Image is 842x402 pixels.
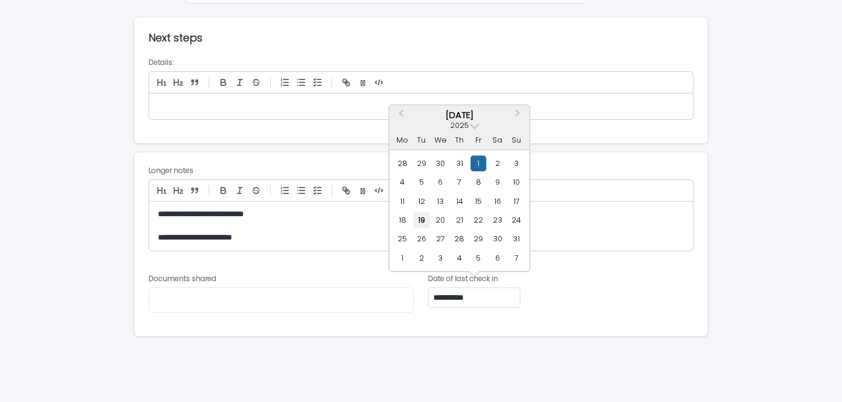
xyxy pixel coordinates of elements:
div: Choose Wednesday, 30 July 2025 [433,155,448,171]
div: month 2025-08 [393,154,526,268]
div: Choose Wednesday, 6 August 2025 [433,174,448,190]
div: Choose Wednesday, 3 September 2025 [433,250,448,266]
span: Longer notes [149,165,194,175]
div: Choose Friday, 29 August 2025 [471,231,486,247]
div: Choose Thursday, 14 August 2025 [451,193,467,209]
div: Choose Sunday, 7 September 2025 [508,250,524,266]
div: Choose Tuesday, 12 August 2025 [413,193,429,209]
div: Choose Monday, 11 August 2025 [395,193,410,209]
button: Next Month [510,106,529,125]
div: Sa [489,132,505,148]
div: Choose Monday, 25 August 2025 [395,231,410,247]
div: Choose Thursday, 7 August 2025 [451,174,467,190]
div: Choose Wednesday, 20 August 2025 [433,212,448,228]
div: Choose Tuesday, 26 August 2025 [413,231,429,247]
div: Choose Saturday, 2 August 2025 [489,155,505,171]
div: Choose Monday, 4 August 2025 [395,174,410,190]
div: Tu [413,132,429,148]
div: Choose Sunday, 17 August 2025 [508,193,524,209]
div: Choose Wednesday, 27 August 2025 [433,231,448,247]
div: Choose Thursday, 31 July 2025 [451,155,467,171]
span: Documents shared [149,273,216,283]
div: Choose Monday, 28 July 2025 [395,155,410,171]
div: Choose Friday, 15 August 2025 [471,193,486,209]
div: Choose Tuesday, 29 July 2025 [413,155,429,171]
div: Choose Wednesday, 13 August 2025 [433,193,448,209]
div: Choose Friday, 1 August 2025 [471,155,486,171]
div: Choose Monday, 1 September 2025 [395,250,410,266]
h2: Next steps [149,32,202,44]
div: We [433,132,448,148]
div: Choose Friday, 5 September 2025 [471,250,486,266]
div: Choose Saturday, 6 September 2025 [489,250,505,266]
div: [DATE] [389,110,530,120]
div: Choose Tuesday, 19 August 2025 [413,212,429,228]
div: Fr [471,132,486,148]
div: Su [508,132,524,148]
div: Mo [395,132,410,148]
div: Choose Saturday, 9 August 2025 [489,174,505,190]
div: Choose Tuesday, 5 August 2025 [413,174,429,190]
div: Choose Thursday, 28 August 2025 [451,231,467,247]
button: Previous Month [391,106,409,125]
div: Choose Saturday, 23 August 2025 [489,212,505,228]
div: Choose Tuesday, 2 September 2025 [413,250,429,266]
div: Choose Monday, 18 August 2025 [395,212,410,228]
div: Choose Thursday, 4 September 2025 [451,250,467,266]
div: Choose Saturday, 16 August 2025 [489,193,505,209]
span: Details: [149,57,174,67]
div: Choose Friday, 22 August 2025 [471,212,486,228]
div: Choose Friday, 8 August 2025 [471,174,486,190]
div: Choose Saturday, 30 August 2025 [489,231,505,247]
span: 2025 [450,120,469,130]
div: Th [451,132,467,148]
div: Choose Sunday, 24 August 2025 [508,212,524,228]
div: Choose Sunday, 10 August 2025 [508,174,524,190]
div: Choose Sunday, 31 August 2025 [508,231,524,247]
div: Choose Sunday, 3 August 2025 [508,155,524,171]
div: Choose Thursday, 21 August 2025 [451,212,467,228]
